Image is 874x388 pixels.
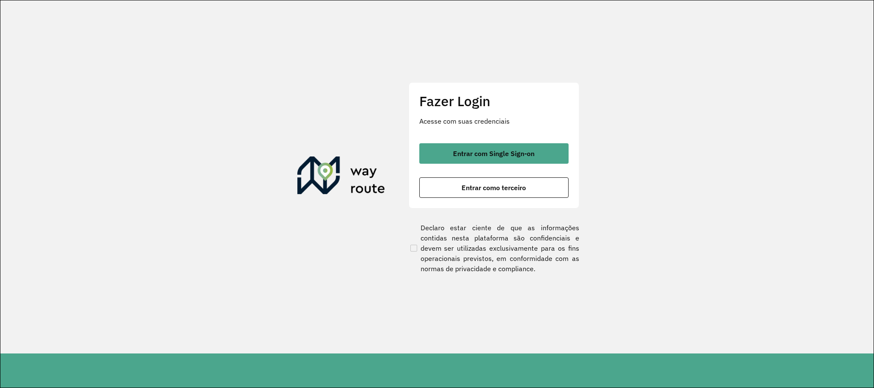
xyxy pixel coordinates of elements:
h2: Fazer Login [419,93,569,109]
button: button [419,177,569,198]
button: button [419,143,569,164]
label: Declaro estar ciente de que as informações contidas nesta plataforma são confidenciais e devem se... [409,223,579,274]
p: Acesse com suas credenciais [419,116,569,126]
span: Entrar com Single Sign-on [453,150,534,157]
img: Roteirizador AmbevTech [297,156,385,197]
span: Entrar como terceiro [462,184,526,191]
